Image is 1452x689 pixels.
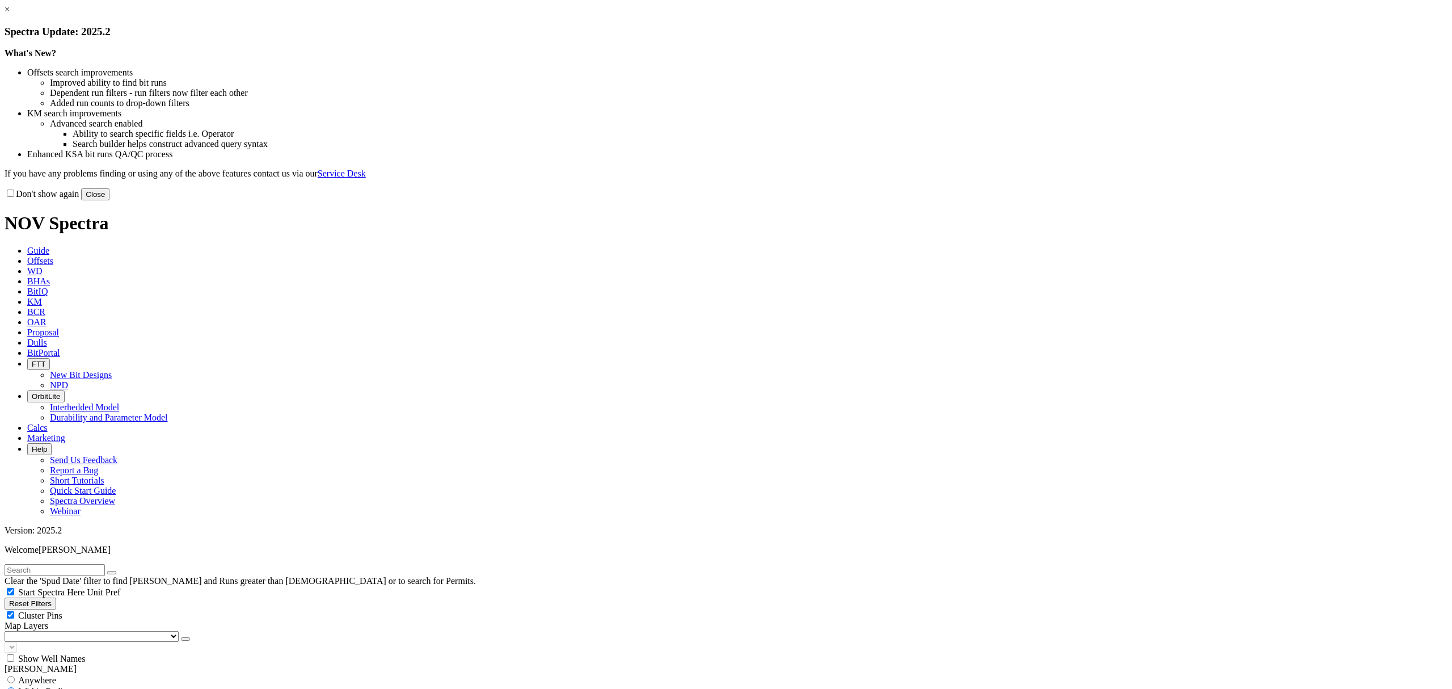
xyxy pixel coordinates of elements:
span: [PERSON_NAME] [39,545,111,554]
span: FTT [32,360,45,368]
li: Improved ability to find bit runs [50,78,1447,88]
h1: NOV Spectra [5,213,1447,234]
input: Don't show again [7,190,14,197]
a: × [5,5,10,14]
span: BitPortal [27,348,60,358]
li: Enhanced KSA bit runs QA/QC process [27,149,1447,159]
span: Start Spectra Here [18,587,85,597]
span: Dulls [27,338,47,347]
button: Reset Filters [5,598,56,610]
p: Welcome [5,545,1447,555]
span: Marketing [27,433,65,443]
span: Guide [27,246,49,255]
input: Search [5,564,105,576]
span: Offsets [27,256,53,266]
span: Map Layers [5,621,48,631]
a: NPD [50,380,68,390]
span: Calcs [27,423,48,432]
a: Webinar [50,506,81,516]
span: Anywhere [18,675,56,685]
li: Offsets search improvements [27,68,1447,78]
span: Help [32,445,47,453]
li: Dependent run filters - run filters now filter each other [50,88,1447,98]
li: Added run counts to drop-down filters [50,98,1447,108]
li: Search builder helps construct advanced query syntax [73,139,1447,149]
span: Show Well Names [18,654,85,663]
li: Advanced search enabled [50,119,1447,129]
p: If you have any problems finding or using any of the above features contact us via our [5,169,1447,179]
button: Close [81,188,109,200]
li: KM search improvements [27,108,1447,119]
span: OAR [27,317,47,327]
a: Spectra Overview [50,496,115,506]
span: Clear the 'Spud Date' filter to find [PERSON_NAME] and Runs greater than [DEMOGRAPHIC_DATA] or to... [5,576,476,586]
div: Version: 2025.2 [5,526,1447,536]
li: Ability to search specific fields i.e. Operator [73,129,1447,139]
span: Unit Pref [87,587,120,597]
div: [PERSON_NAME] [5,664,1447,674]
span: BitIQ [27,287,48,296]
h3: Spectra Update: 2025.2 [5,26,1447,38]
span: Proposal [27,327,59,337]
span: WD [27,266,43,276]
a: Short Tutorials [50,476,104,485]
strong: What's New? [5,48,56,58]
span: BCR [27,307,45,317]
a: Quick Start Guide [50,486,116,495]
a: Service Desk [318,169,366,178]
span: KM [27,297,42,306]
span: BHAs [27,276,50,286]
span: OrbitLite [32,392,60,401]
a: Durability and Parameter Model [50,413,168,422]
a: New Bit Designs [50,370,112,380]
a: Report a Bug [50,465,98,475]
a: Send Us Feedback [50,455,117,465]
span: Cluster Pins [18,611,62,620]
label: Don't show again [5,189,79,199]
a: Interbedded Model [50,402,119,412]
